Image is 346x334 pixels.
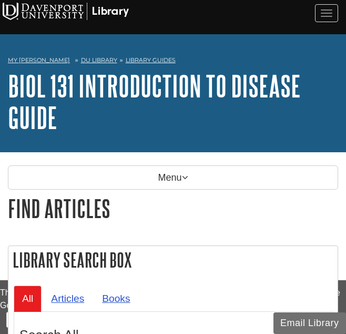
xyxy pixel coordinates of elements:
[81,56,117,64] a: DU Library
[8,195,338,222] h1: Find Articles
[94,286,138,311] a: Books
[14,286,42,311] a: All
[8,70,301,134] a: BIOL 131 Introduction to Disease Guide
[273,312,346,334] button: Email Library
[8,246,338,274] h2: Library Search Box
[8,165,338,190] p: Menu
[3,3,129,20] img: Davenport University Logo
[43,286,93,311] a: Articles
[126,56,176,64] a: Library Guides
[8,56,70,65] a: My [PERSON_NAME]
